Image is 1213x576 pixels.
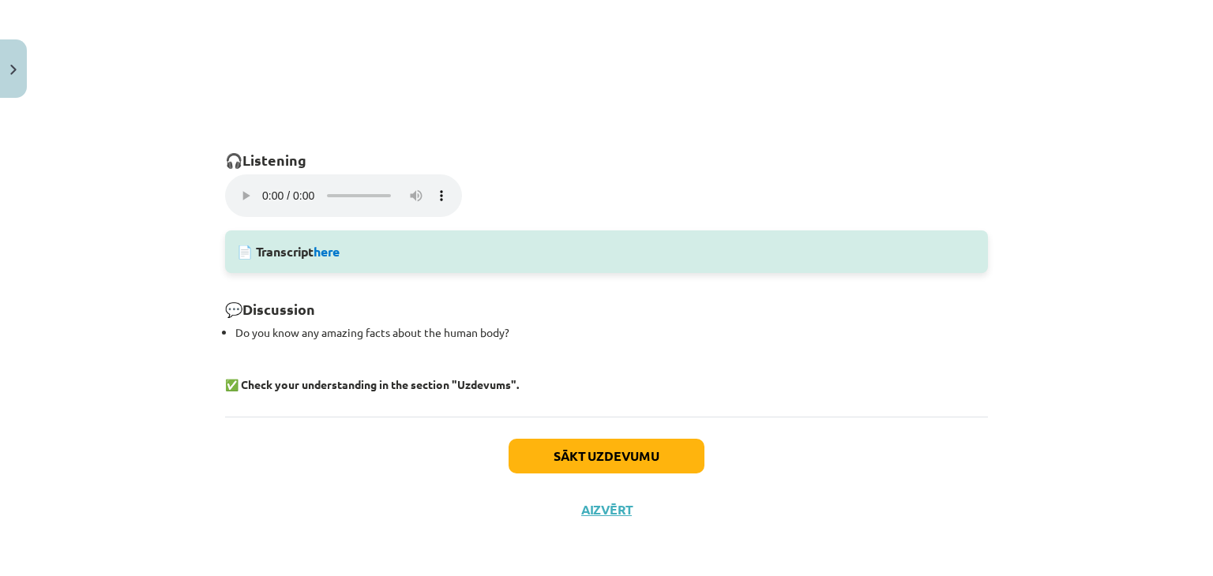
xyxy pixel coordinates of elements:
[225,281,988,320] h2: 💬
[235,324,988,341] p: Do you know any amazing facts about the human body?
[10,65,17,75] img: icon-close-lesson-0947bae3869378f0d4975bcd49f059093ad1ed9edebbc8119c70593378902aed.svg
[225,230,988,273] div: 📄 Transcript
[242,300,315,318] strong: Discussion
[242,151,306,169] strong: Listening
[509,439,704,473] button: Sākt uzdevumu
[225,377,519,391] strong: ✅ Check your understanding in the section "Uzdevums".
[225,132,988,170] h2: 🎧
[314,243,340,260] a: here
[576,502,637,518] button: Aizvērt
[225,174,462,217] audio: Your browser does not support the audio element.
